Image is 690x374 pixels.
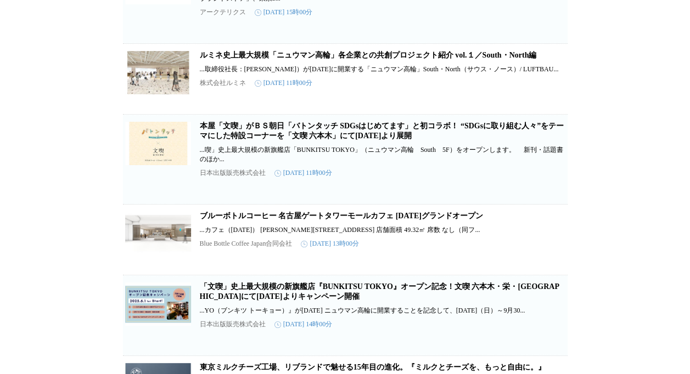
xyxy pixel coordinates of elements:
time: [DATE] 11時00分 [274,168,332,178]
time: [DATE] 14時00分 [274,320,333,329]
img: 本屋「文喫」がＢＳ朝日「バトンタッチ SDGsはじめてます」と初コラボ！ “SDGsに取り組む人々”をテーマにした特設コーナーを「文喫 六本木」にて2025年6月18日（水）より展開 [125,121,191,165]
p: Blue Bottle Coffee Japan合同会社 [200,239,293,248]
p: 株式会社ルミネ [200,78,246,88]
a: ルミネ史上最大規模「ニュウマン高輪」各企業との共創プロジェクト紹介 vol.１／South・North編 [200,51,537,59]
time: [DATE] 15時00分 [255,8,313,17]
img: 「文喫」史上最大規模の新旗艦店『BUNKITSU TOKYO』オープン記念！文喫 六本木・栄・福岡天神にて6月1日よりキャンペーン開催 [125,282,191,326]
p: アークテリクス [200,8,246,17]
p: ...YO（ブンキツ トーキョー）』が[DATE] ニュウマン高輪に開業することを記念して、[DATE]（日）～9月30... [200,306,565,315]
time: [DATE] 13時00分 [301,239,359,248]
p: ...カフェ（[DATE]） [PERSON_NAME][STREET_ADDRESS] 店舗面積 49.32㎡ 席数 なし（同フ... [200,225,565,235]
p: ...喫」史上最大規模の新旗艦店「BUNKITSU TOKYO」（ニュウマン高輪 South 5F）をオープンします。 新刊・話題書のほか... [200,145,565,164]
time: [DATE] 11時00分 [255,78,312,88]
p: 日本出版販売株式会社 [200,320,266,329]
p: 日本出版販売株式会社 [200,168,266,178]
p: ...取締役社長：[PERSON_NAME]）が[DATE]に開業する「ニュウマン高輪」South・North（サウス・ノース）/ LUFTBAU... [200,65,565,74]
a: 「文喫」史上最大規模の新旗艦店『BUNKITSU TOKYO』オープン記念！文喫 六本木・栄・[GEOGRAPHIC_DATA]にて[DATE]よりキャンペーン開催 [200,282,559,301]
a: 本屋「文喫」がＢＳ朝日「バトンタッチ SDGsはじめてます」と初コラボ！ “SDGsに取り組む人々”をテーマにした特設コーナーを「文喫 六本木」にて[DATE]より展開 [200,122,564,140]
img: ブルーボトルコーヒー 名古屋ゲートタワーモールカフェ 2025年8月6日(水)グランドオープン [125,211,191,255]
img: ルミネ史上最大規模「ニュウマン高輪」各企業との共創プロジェクト紹介 vol.１／South・North編 [125,50,191,94]
a: ブルーボトルコーヒー 名古屋ゲートタワーモールカフェ [DATE]グランドオープン [200,212,483,220]
a: 東京ミルクチーズ工場、リブランドで魅せる15年目の進化。『ミルクとチーズを、もっと自由に。』 [200,363,546,371]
